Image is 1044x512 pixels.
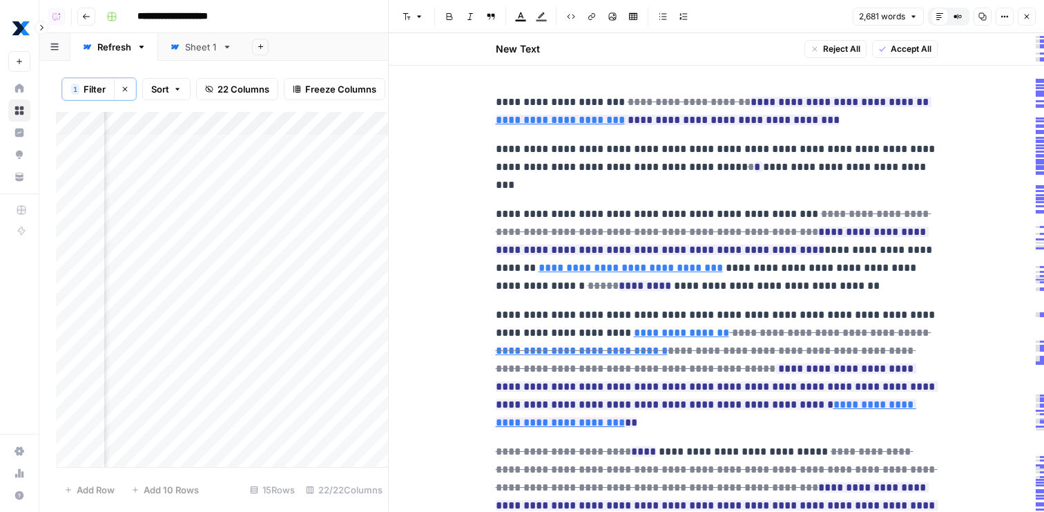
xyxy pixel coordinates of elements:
span: Add Row [77,483,115,497]
button: Reject All [804,40,867,58]
div: Refresh [97,40,131,54]
button: 22 Columns [196,78,278,100]
span: Filter [84,82,106,96]
button: 2,681 words [853,8,924,26]
span: 22 Columns [217,82,269,96]
a: Sheet 1 [158,33,244,61]
span: Accept All [891,43,931,55]
button: Add 10 Rows [123,479,207,501]
span: Sort [151,82,169,96]
button: Help + Support [8,484,30,506]
button: Accept All [872,40,938,58]
a: Browse [8,99,30,122]
span: Freeze Columns [305,82,376,96]
button: Freeze Columns [284,78,385,100]
span: 2,681 words [859,10,905,23]
button: Add Row [56,479,123,501]
img: MaintainX Logo [8,16,33,41]
div: 1 [71,84,79,95]
a: Refresh [70,33,158,61]
button: Workspace: MaintainX [8,11,30,46]
a: Settings [8,440,30,462]
div: 15 Rows [244,479,300,501]
h2: New Text [496,42,540,56]
span: 1 [73,84,77,95]
a: Home [8,77,30,99]
span: Add 10 Rows [144,483,199,497]
a: Usage [8,462,30,484]
button: 1Filter [62,78,114,100]
a: Opportunities [8,144,30,166]
a: Your Data [8,166,30,188]
div: Sheet 1 [185,40,217,54]
a: Insights [8,122,30,144]
span: Reject All [823,43,860,55]
div: 22/22 Columns [300,479,388,501]
button: Sort [142,78,191,100]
